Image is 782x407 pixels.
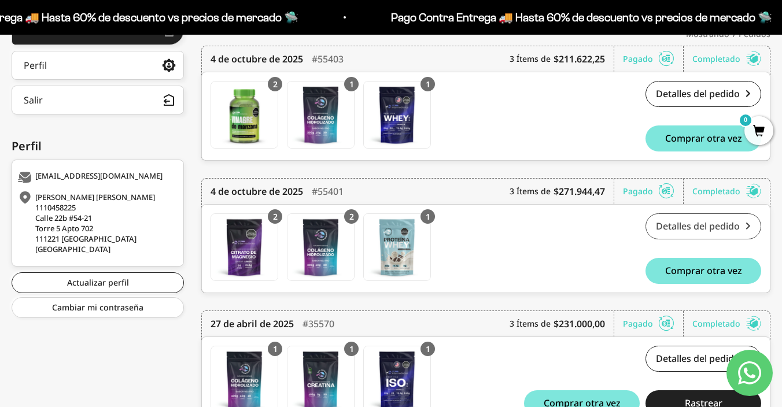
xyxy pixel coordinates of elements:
[510,311,614,336] div: 3 Ítems de
[12,51,184,80] a: Perfil
[645,346,761,372] a: Detalles del pedido
[18,172,175,183] div: [EMAIL_ADDRESS][DOMAIN_NAME]
[363,213,431,281] a: Proteína Whey - Cookies & Cream / 2 libras (910g)
[739,113,753,127] mark: 0
[12,272,184,293] a: Actualizar perfil
[12,297,184,318] a: Cambiar mi contraseña
[12,138,184,155] div: Perfil
[420,342,435,356] div: 1
[510,179,614,204] div: 3 Ítems de
[420,209,435,224] div: 1
[18,192,175,254] div: [PERSON_NAME] [PERSON_NAME] 1110458225 Calle 22b #54-21 Torre 5 Apto 702 111221 [GEOGRAPHIC_DATA]...
[554,184,605,198] b: $271.944,47
[623,179,684,204] div: Pagado
[623,311,684,336] div: Pagado
[287,214,354,280] img: Translation missing: es.Colágeno Hidrolizado - 300g
[388,8,769,27] p: Pago Contra Entrega 🚚 Hasta 60% de descuento vs precios de mercado 🛸
[211,213,278,281] a: Citrato de Magnesio - Sabor Limón
[12,86,184,114] button: Salir
[287,82,354,148] img: Translation missing: es.Colágeno Hidrolizado - 300g
[364,214,430,280] img: Translation missing: es.Proteína Whey - Cookies & Cream / 2 libras (910g)
[211,214,278,280] img: Translation missing: es.Citrato de Magnesio - Sabor Limón
[211,317,294,331] time: 27 de abril de 2025
[268,209,282,224] div: 2
[211,82,278,148] img: Translation missing: es.Gomas con Vinagre de Manzana
[344,209,359,224] div: 2
[24,26,59,35] div: Pedidos
[24,95,43,105] div: Salir
[287,213,355,281] a: Colágeno Hidrolizado - 300g
[510,46,614,72] div: 3 Ítems de
[623,46,684,72] div: Pagado
[645,213,761,239] a: Detalles del pedido
[554,317,605,331] b: $231.000,00
[645,258,761,284] button: Comprar otra vez
[24,61,47,70] div: Perfil
[268,77,282,91] div: 2
[692,179,761,204] div: Completado
[692,311,761,336] div: Completado
[303,311,334,336] div: #35570
[312,179,344,204] div: #55401
[692,46,761,72] div: Completado
[645,81,761,107] a: Detalles del pedido
[287,81,355,149] a: Colágeno Hidrolizado - 300g
[665,266,742,275] span: Comprar otra vez
[554,52,605,66] b: $211.622,25
[211,81,278,149] a: Gomas con Vinagre de Manzana
[665,134,742,143] span: Comprar otra vez
[364,82,430,148] img: Translation missing: es.Proteína Whey - Vainilla - Vainilla / 2 libras (910g)
[344,77,359,91] div: 1
[211,52,303,66] time: 4 de octubre de 2025
[363,81,431,149] a: Proteína Whey - Vainilla - Vainilla / 2 libras (910g)
[344,342,359,356] div: 1
[645,125,761,151] button: Comprar otra vez
[744,125,773,138] a: 0
[420,77,435,91] div: 1
[211,184,303,198] time: 4 de octubre de 2025
[312,46,344,72] div: #55403
[268,342,282,356] div: 1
